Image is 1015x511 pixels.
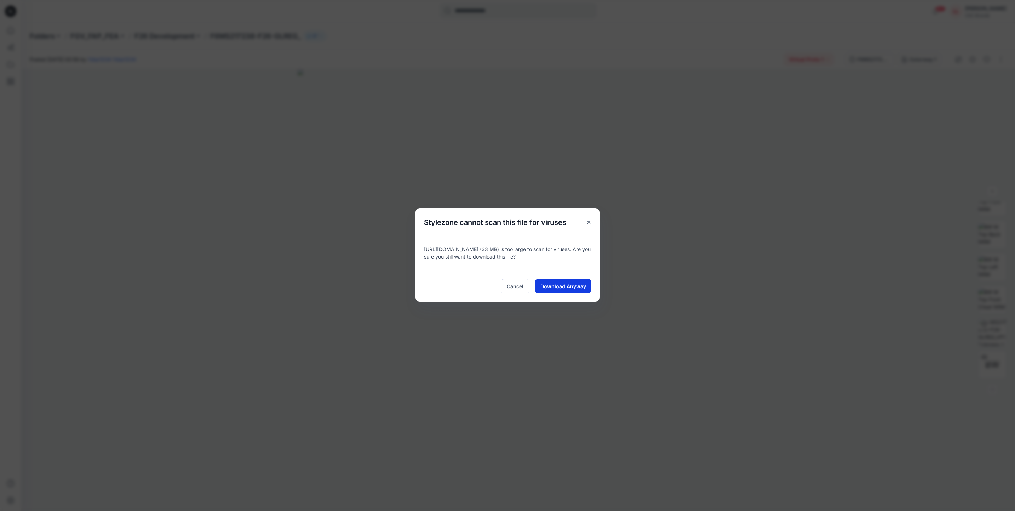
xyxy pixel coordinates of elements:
span: Cancel [507,283,523,290]
h5: Stylezone cannot scan this file for viruses [415,208,575,237]
span: Download Anyway [540,283,586,290]
button: Cancel [501,279,529,293]
button: Download Anyway [535,279,591,293]
button: Close [583,216,595,229]
div: [URL][DOMAIN_NAME] (33 MB) is too large to scan for viruses. Are you sure you still want to downl... [415,237,600,271]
